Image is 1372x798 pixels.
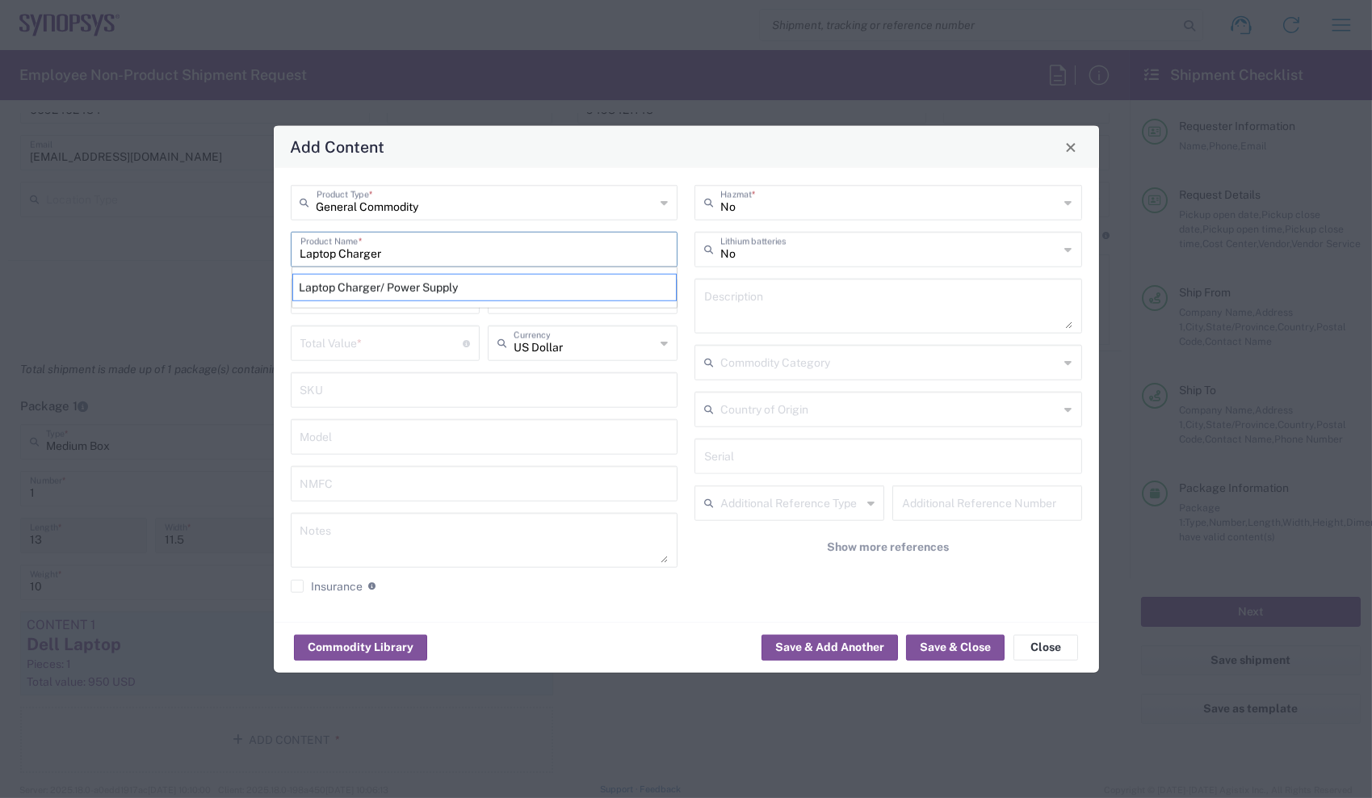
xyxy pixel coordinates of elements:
[1059,136,1082,158] button: Close
[292,274,677,301] div: Laptop Charger/ Power Supply
[1013,634,1078,660] button: Close
[290,135,384,158] h4: Add Content
[294,634,427,660] button: Commodity Library
[906,634,1005,660] button: Save & Close
[827,540,949,555] span: Show more references
[762,634,898,660] button: Save & Add Another
[291,580,363,593] label: Insurance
